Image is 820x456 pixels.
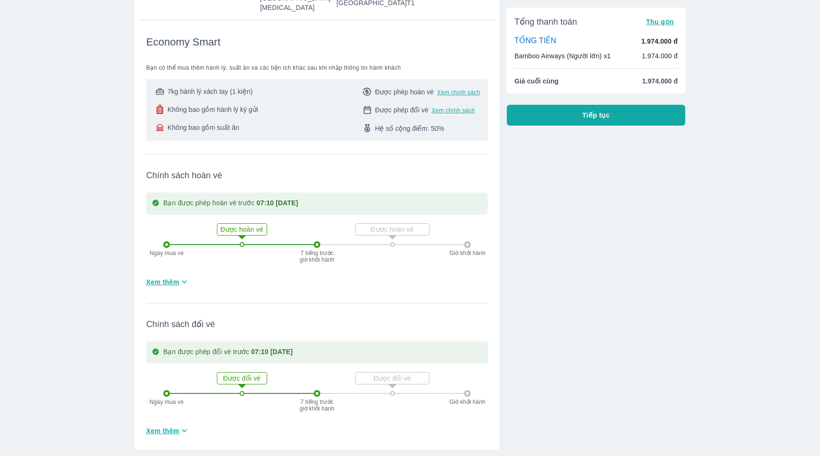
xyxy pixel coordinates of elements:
[507,105,685,126] button: Tiếp tục
[218,225,266,234] p: Được hoàn vé
[375,105,429,115] span: Được phép đổi vé
[168,87,252,96] span: 7kg hành lý xách tay (1 kiện)
[432,107,475,114] button: Xem chính sách
[582,110,610,120] span: Tiếp tục
[168,105,258,114] span: Không bao gồm hành lý ký gửi
[437,89,480,96] button: Xem chính sách
[514,76,559,86] span: Giá cuối cùng
[514,16,577,27] span: Tổng thanh toán
[218,374,266,383] p: Được đổi vé
[357,225,428,234] p: Được hoàn vé
[146,426,179,436] span: Xem thêm
[163,198,298,209] p: Bạn được phép hoàn vé trước
[642,15,678,28] button: Thu gọn
[446,250,489,256] p: Giờ khởi hành
[257,199,298,207] strong: 07:10 [DATE]
[298,250,336,263] p: 7 tiếng trước giờ khởi hành
[642,76,678,86] span: 1.974.000 đ
[168,123,239,132] span: Không bao gồm suất ăn
[142,423,193,438] button: Xem thêm
[642,51,678,61] p: 1.974.000 đ
[145,399,188,405] p: Ngày mua vé
[375,87,434,97] span: Được phép hoàn vé
[163,347,293,358] p: Bạn được phép đổi vé trước
[514,51,611,61] p: Bamboo Airways (Người lớn) x1
[514,36,556,46] p: TỔNG TIỀN
[642,36,678,46] p: 1.974.000 đ
[145,250,188,256] p: Ngày mua vé
[251,348,293,356] strong: 07:10 [DATE]
[146,170,488,181] span: Chính sách hoàn vé
[146,36,221,49] span: Economy Smart
[146,319,488,330] span: Chính sách đổi vé
[146,277,179,287] span: Xem thêm
[646,18,674,26] span: Thu gọn
[375,124,444,133] span: Hệ số cộng điểm: 50%
[142,274,193,290] button: Xem thêm
[446,399,489,405] p: Giờ khởi hành
[146,64,488,72] span: Bạn có thể mua thêm hành lý, suất ăn và các tiện ích khác sau khi nhập thông tin hành khách
[298,399,336,412] p: 7 tiếng trước giờ khởi hành
[357,374,428,383] p: Được đổi vé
